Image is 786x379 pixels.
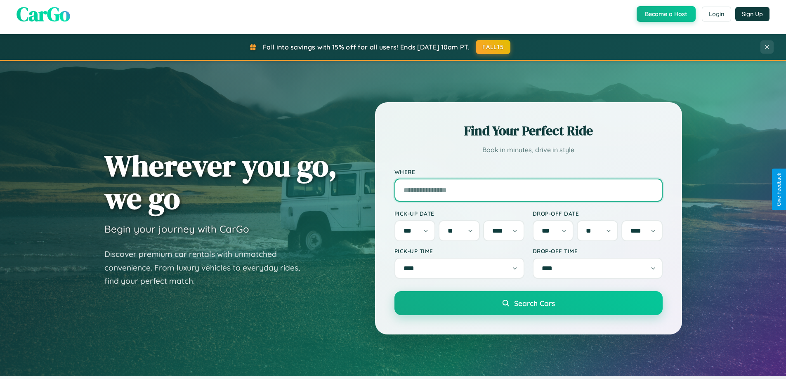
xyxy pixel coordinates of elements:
label: Pick-up Time [394,247,524,254]
span: Fall into savings with 15% off for all users! Ends [DATE] 10am PT. [263,43,470,51]
button: FALL15 [476,40,510,54]
label: Drop-off Date [533,210,663,217]
h2: Find Your Perfect Ride [394,122,663,140]
p: Discover premium car rentals with unmatched convenience. From luxury vehicles to everyday rides, ... [104,247,311,288]
button: Search Cars [394,291,663,315]
button: Login [702,7,731,21]
label: Drop-off Time [533,247,663,254]
h1: Wherever you go, we go [104,149,337,214]
button: Sign Up [735,7,769,21]
span: Search Cars [514,299,555,308]
label: Where [394,168,663,175]
button: Become a Host [637,6,696,22]
span: CarGo [17,0,70,28]
h3: Begin your journey with CarGo [104,223,249,235]
p: Book in minutes, drive in style [394,144,663,156]
label: Pick-up Date [394,210,524,217]
div: Give Feedback [776,173,782,206]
